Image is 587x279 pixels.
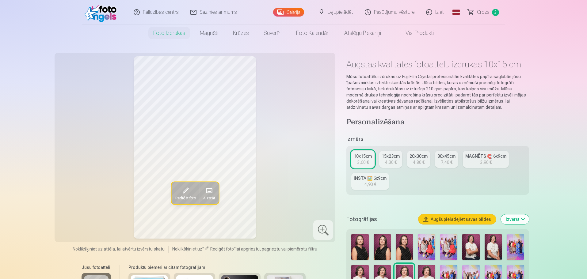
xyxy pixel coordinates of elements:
div: 3,90 € [480,159,492,165]
div: 3,60 € [357,159,369,165]
a: Suvenīri [256,25,289,42]
div: 7,40 € [441,159,452,165]
a: 30x45cm7,40 € [435,151,458,168]
a: 10x15cm3,60 € [351,151,374,168]
a: Magnēti [192,25,226,42]
div: 20x30cm [410,153,428,159]
a: MAGNĒTS 🧲 6x9cm3,90 € [463,151,509,168]
span: Rediģēt foto [210,247,234,251]
div: 4,30 € [385,159,397,165]
a: Foto kalendāri [289,25,337,42]
button: Izvērst [501,214,529,224]
span: Aizstāt [203,195,215,200]
div: 4,90 € [364,181,376,187]
a: 15x23cm4,30 € [379,151,402,168]
h5: Izmērs [346,135,529,143]
h4: Personalizēšana [346,118,529,127]
h6: Produktu piemēri ar citām fotogrāfijām [126,264,308,270]
div: 15x23cm [382,153,400,159]
span: Rediģēt foto [175,195,196,200]
div: MAGNĒTS 🧲 6x9cm [465,153,506,159]
span: Noklikšķiniet uz attēla, lai atvērtu izvērstu skatu [73,246,165,252]
span: lai apgrieztu, pagrieztu vai piemērotu filtru [236,247,317,251]
a: 20x30cm4,80 € [407,151,430,168]
img: /fa1 [85,2,120,22]
h6: Jūsu fotoattēli [82,264,111,270]
a: Atslēgu piekariņi [337,25,388,42]
div: 10x15cm [354,153,372,159]
a: Visi produkti [388,25,441,42]
button: Augšupielādējiet savas bildes [418,214,496,224]
a: Foto izdrukas [146,25,192,42]
button: Rediģēt foto [171,182,199,204]
span: Noklikšķiniet uz [172,247,202,251]
button: Aizstāt [199,182,219,204]
span: Grozs [477,9,490,16]
p: Mūsu fotoattēlu izdrukas uz Fuji Film Crystal profesionālās kvalitātes papīra saglabās jūsu īpašo... [346,74,529,110]
h5: Fotogrāfijas [346,215,413,224]
div: 4,80 € [413,159,425,165]
div: 30x45cm [437,153,455,159]
h1: Augstas kvalitātes fotoattēlu izdrukas 10x15 cm [346,59,529,70]
a: Krūzes [226,25,256,42]
span: " [234,247,236,251]
a: INSTA 🖼️ 6x9cm4,90 € [351,173,389,190]
div: INSTA 🖼️ 6x9cm [354,175,387,181]
span: " [202,247,204,251]
a: Galerija [273,8,304,17]
span: 3 [492,9,499,16]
